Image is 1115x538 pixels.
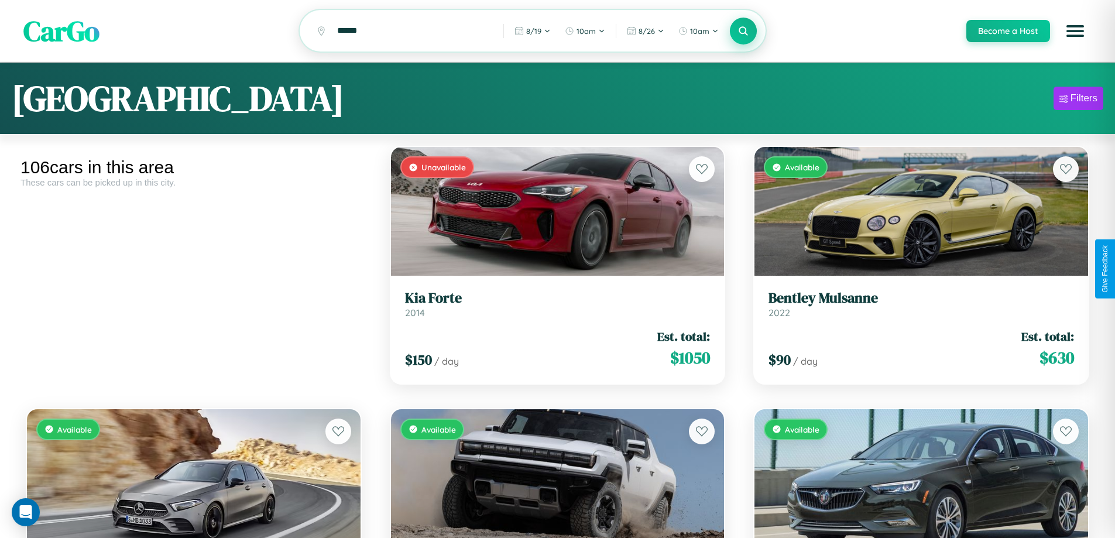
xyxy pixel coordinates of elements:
[421,162,466,172] span: Unavailable
[670,346,710,369] span: $ 1050
[769,350,791,369] span: $ 90
[769,290,1074,307] h3: Bentley Mulsanne
[1071,92,1097,104] div: Filters
[769,290,1074,318] a: Bentley Mulsanne2022
[966,20,1050,42] button: Become a Host
[690,26,709,36] span: 10am
[639,26,655,36] span: 8 / 26
[405,307,425,318] span: 2014
[23,12,100,50] span: CarGo
[1059,15,1092,47] button: Open menu
[1021,328,1074,345] span: Est. total:
[12,74,344,122] h1: [GEOGRAPHIC_DATA]
[785,162,819,172] span: Available
[421,424,456,434] span: Available
[526,26,541,36] span: 8 / 19
[434,355,459,367] span: / day
[405,290,711,318] a: Kia Forte2014
[57,424,92,434] span: Available
[577,26,596,36] span: 10am
[769,307,790,318] span: 2022
[405,290,711,307] h3: Kia Forte
[1054,87,1103,110] button: Filters
[12,498,40,526] div: Open Intercom Messenger
[20,157,367,177] div: 106 cars in this area
[405,350,432,369] span: $ 150
[621,22,670,40] button: 8/26
[1039,346,1074,369] span: $ 630
[673,22,725,40] button: 10am
[793,355,818,367] span: / day
[20,177,367,187] div: These cars can be picked up in this city.
[509,22,557,40] button: 8/19
[657,328,710,345] span: Est. total:
[785,424,819,434] span: Available
[1101,245,1109,293] div: Give Feedback
[559,22,611,40] button: 10am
